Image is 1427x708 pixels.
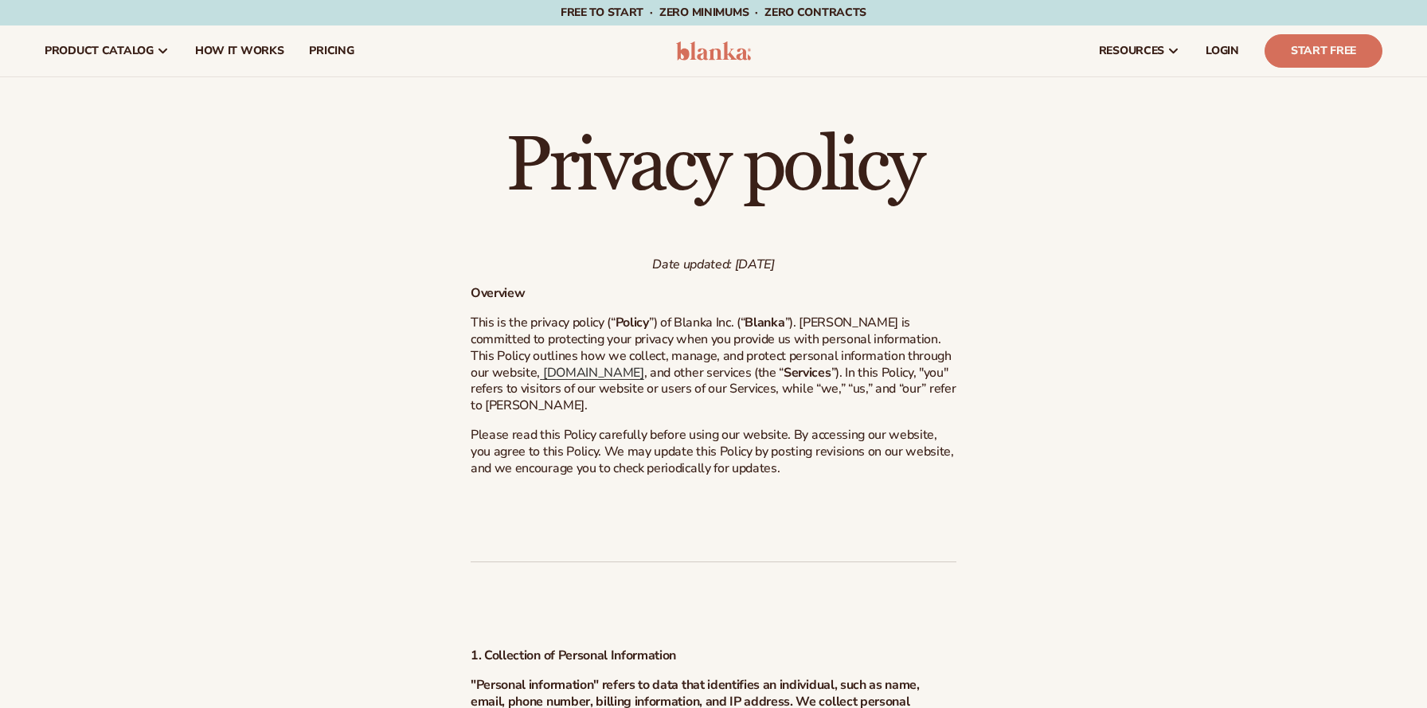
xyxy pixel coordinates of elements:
[1265,34,1382,68] a: Start Free
[471,128,956,205] h1: Privacy policy
[471,647,676,664] strong: 1. Collection of Personal Information
[1099,45,1164,57] span: resources
[745,314,784,331] strong: Blanka
[471,314,952,381] span: ”). [PERSON_NAME] is committed to protecting your privacy when you provide us with personal infor...
[195,45,284,57] span: How It Works
[644,364,784,381] span: , and other services (the “
[45,45,154,57] span: product catalog
[1086,25,1193,76] a: resources
[649,314,745,331] span: ”) of Blanka Inc. (“
[652,256,775,273] em: Date updated: [DATE]
[471,284,525,302] strong: Overview
[616,314,649,331] strong: Policy
[471,314,616,331] span: This is the privacy policy (“
[1206,45,1239,57] span: LOGIN
[296,25,366,76] a: pricing
[471,426,954,477] span: Please read this Policy carefully before using our website. By accessing our website, you agree t...
[676,41,752,61] img: logo
[182,25,297,76] a: How It Works
[784,364,831,381] strong: Services
[471,364,956,415] span: ”). In this Policy, "you" refers to visitors of our website or users of our Services, while “we,”...
[32,25,182,76] a: product catalog
[540,364,644,381] a: [DOMAIN_NAME]
[309,45,354,57] span: pricing
[543,364,644,381] span: [DOMAIN_NAME]
[1193,25,1252,76] a: LOGIN
[561,5,866,20] span: Free to start · ZERO minimums · ZERO contracts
